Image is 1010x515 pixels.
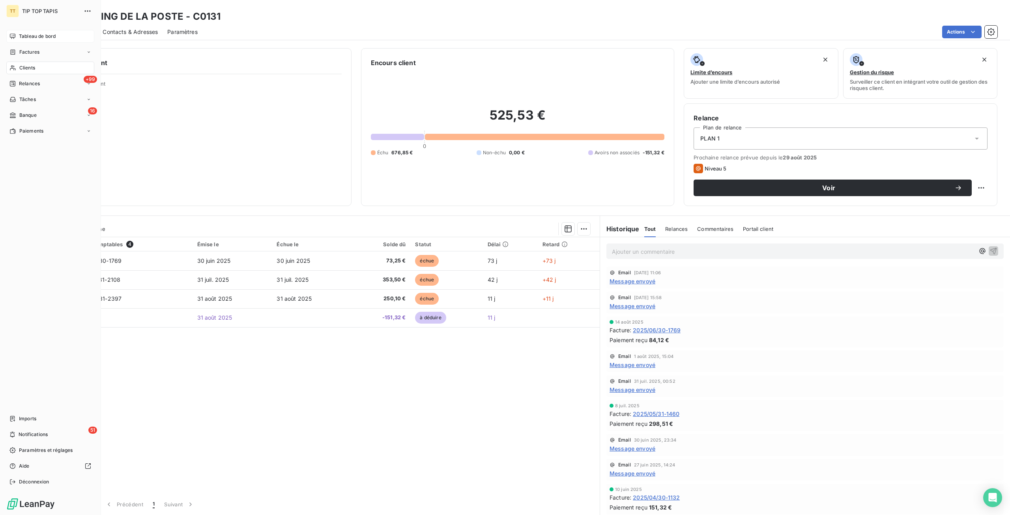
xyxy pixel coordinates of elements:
[19,49,39,56] span: Factures
[483,149,506,156] span: Non-échu
[618,270,631,275] span: Email
[391,149,413,156] span: 676,85 €
[415,293,439,305] span: échue
[615,403,640,408] span: 8 juil. 2025
[415,255,439,267] span: échue
[6,460,94,472] a: Aide
[618,438,631,442] span: Email
[634,295,662,300] span: [DATE] 15:58
[148,496,159,513] button: 1
[356,241,406,247] div: Solde dû
[74,241,188,248] div: Pièces comptables
[100,496,148,513] button: Précédent
[649,336,669,344] span: 84,12 €
[542,276,556,283] span: +42 j
[277,241,347,247] div: Échue le
[415,241,478,247] div: Statut
[633,326,681,334] span: 2025/06/30-1769
[542,257,556,264] span: +73 j
[488,276,498,283] span: 42 j
[277,257,310,264] span: 30 juin 2025
[644,226,656,232] span: Tout
[610,503,647,511] span: Paiement reçu
[415,274,439,286] span: échue
[703,185,954,191] span: Voir
[649,419,673,428] span: 298,51 €
[19,127,43,135] span: Paiements
[610,410,631,418] span: Facture :
[694,113,988,123] h6: Relance
[19,112,37,119] span: Banque
[600,224,640,234] h6: Historique
[697,226,733,232] span: Commentaires
[277,295,312,302] span: 31 août 2025
[277,276,309,283] span: 31 juil. 2025
[634,379,675,384] span: 31 juil. 2025, 00:52
[88,427,97,434] span: 51
[103,28,158,36] span: Contacts & Adresses
[610,361,655,369] span: Message envoyé
[19,80,40,87] span: Relances
[610,386,655,394] span: Message envoyé
[643,149,664,156] span: -151,32 €
[694,180,972,196] button: Voir
[64,81,342,92] span: Propriétés Client
[356,257,406,265] span: 73,25 €
[6,498,55,510] img: Logo LeanPay
[69,9,221,24] h3: PRESSING DE LA POSTE - C0131
[690,69,732,75] span: Limite d’encours
[634,438,677,442] span: 30 juin 2025, 23:34
[88,107,97,114] span: 16
[6,5,19,17] div: TT
[610,302,655,310] span: Message envoyé
[197,314,232,321] span: 31 août 2025
[595,149,640,156] span: Avoirs non associés
[19,64,35,71] span: Clients
[610,326,631,334] span: Facture :
[983,488,1002,507] div: Open Intercom Messenger
[610,469,655,478] span: Message envoyé
[542,295,554,302] span: +11 j
[19,415,36,422] span: Imports
[356,295,406,303] span: 250,10 €
[694,154,988,161] span: Prochaine relance prévue depuis le
[48,58,342,67] h6: Informations client
[783,154,817,161] span: 29 août 2025
[634,354,674,359] span: 1 août 2025, 15:04
[618,379,631,384] span: Email
[22,8,79,14] span: TIP TOP TAPIS
[700,135,720,142] span: PLAN 1
[371,107,665,131] h2: 525,53 €
[843,48,997,99] button: Gestion du risqueSurveiller ce client en intégrant votre outil de gestion des risques client.
[610,277,655,285] span: Message envoyé
[197,241,267,247] div: Émise le
[634,270,661,275] span: [DATE] 11:06
[126,241,133,248] span: 4
[159,496,199,513] button: Suivant
[618,354,631,359] span: Email
[610,419,647,428] span: Paiement reçu
[610,493,631,502] span: Facture :
[615,320,643,324] span: 14 août 2025
[615,487,642,492] span: 10 juin 2025
[610,336,647,344] span: Paiement reçu
[356,276,406,284] span: 353,50 €
[167,28,198,36] span: Paramètres
[19,96,36,103] span: Tâches
[371,58,416,67] h6: Encours client
[633,410,679,418] span: 2025/05/31-1460
[197,257,231,264] span: 30 juin 2025
[618,463,631,467] span: Email
[488,241,533,247] div: Délai
[488,314,496,321] span: 11 j
[197,295,232,302] span: 31 août 2025
[705,165,726,172] span: Niveau 5
[488,257,498,264] span: 73 j
[649,503,672,511] span: 151,32 €
[197,276,229,283] span: 31 juil. 2025
[665,226,688,232] span: Relances
[19,33,56,40] span: Tableau de bord
[942,26,982,38] button: Actions
[684,48,838,99] button: Limite d’encoursAjouter une limite d’encours autorisé
[633,493,680,502] span: 2025/04/30-1132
